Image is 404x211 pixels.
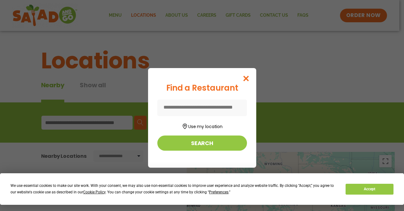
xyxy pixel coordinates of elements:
button: Accept [346,184,393,195]
div: We use essential cookies to make our site work. With your consent, we may also use non-essential ... [11,183,338,196]
span: Preferences [209,190,228,194]
span: Cookie Policy [83,190,105,194]
button: Search [157,136,247,151]
div: Find a Restaurant [157,82,247,94]
button: Use my location [157,122,247,130]
button: Close modal [236,68,256,89]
